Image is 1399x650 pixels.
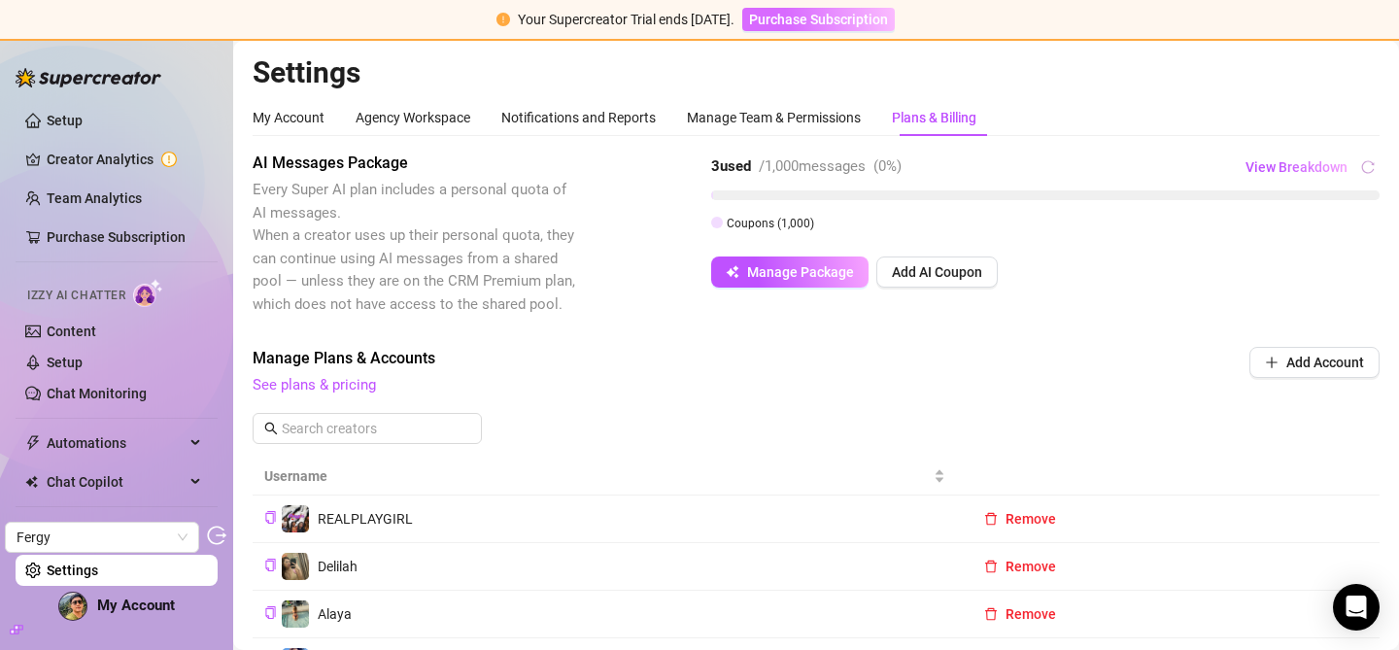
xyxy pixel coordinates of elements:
[1006,511,1056,527] span: Remove
[10,623,23,636] span: build
[496,13,510,26] span: exclamation-circle
[264,422,278,435] span: search
[59,593,86,620] img: ACg8ocJLa-qQwGi8WQCRRCGROdk9lRIi99gFhbfUrTTlzDwa1VG8f8U=s96-c
[1361,160,1375,174] span: reload
[984,512,998,526] span: delete
[97,597,175,614] span: My Account
[742,8,895,31] button: Purchase Subscription
[253,107,324,128] div: My Account
[984,607,998,621] span: delete
[207,526,226,545] span: logout
[1265,356,1279,369] span: plus
[47,563,98,578] a: Settings
[747,264,854,280] span: Manage Package
[1006,559,1056,574] span: Remove
[1245,152,1348,183] button: View Breakdown
[1333,584,1380,631] div: Open Intercom Messenger
[749,12,888,27] span: Purchase Subscription
[17,523,188,552] span: Fergy
[25,435,41,451] span: thunderbolt
[356,107,470,128] div: Agency Workspace
[253,347,1117,370] span: Manage Plans & Accounts
[282,553,309,580] img: Delilah
[984,560,998,573] span: delete
[711,157,751,175] strong: 3 used
[969,503,1072,534] button: Remove
[47,144,202,175] a: Creator Analytics exclamation-circle
[133,279,163,307] img: AI Chatter
[47,324,96,339] a: Content
[759,157,866,175] span: / 1,000 messages
[501,107,656,128] div: Notifications and Reports
[253,376,376,393] a: See plans & pricing
[727,217,814,230] span: Coupons ( 1,000 )
[264,606,277,621] button: Copy Creator ID
[47,113,83,128] a: Setup
[264,465,930,487] span: Username
[47,229,186,245] a: Purchase Subscription
[253,54,1380,91] h2: Settings
[27,287,125,305] span: Izzy AI Chatter
[264,559,277,571] span: copy
[873,157,902,175] span: ( 0 %)
[1006,606,1056,622] span: Remove
[969,599,1072,630] button: Remove
[47,190,142,206] a: Team Analytics
[16,68,161,87] img: logo-BBDzfeDw.svg
[1249,347,1380,378] button: Add Account
[892,264,982,280] span: Add AI Coupon
[282,505,309,532] img: REALPLAYGIRL
[742,12,895,27] a: Purchase Subscription
[282,418,455,439] input: Search creators
[318,559,358,574] span: Delilah
[264,511,277,526] button: Copy Creator ID
[318,606,352,622] span: Alaya
[1245,159,1348,175] span: View Breakdown
[253,152,579,175] span: AI Messages Package
[876,257,998,288] button: Add AI Coupon
[47,386,147,401] a: Chat Monitoring
[264,606,277,619] span: copy
[25,475,38,489] img: Chat Copilot
[892,107,976,128] div: Plans & Billing
[264,511,277,524] span: copy
[282,600,309,628] img: Alaya
[969,551,1072,582] button: Remove
[1286,355,1364,370] span: Add Account
[687,107,861,128] div: Manage Team & Permissions
[253,181,575,313] span: Every Super AI plan includes a personal quota of AI messages. When a creator uses up their person...
[264,559,277,573] button: Copy Creator ID
[47,355,83,370] a: Setup
[253,458,957,496] th: Username
[47,466,185,497] span: Chat Copilot
[518,12,734,27] span: Your Supercreator Trial ends [DATE].
[318,511,413,527] span: REALPLAYGIRL
[47,428,185,459] span: Automations
[711,257,869,288] button: Manage Package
